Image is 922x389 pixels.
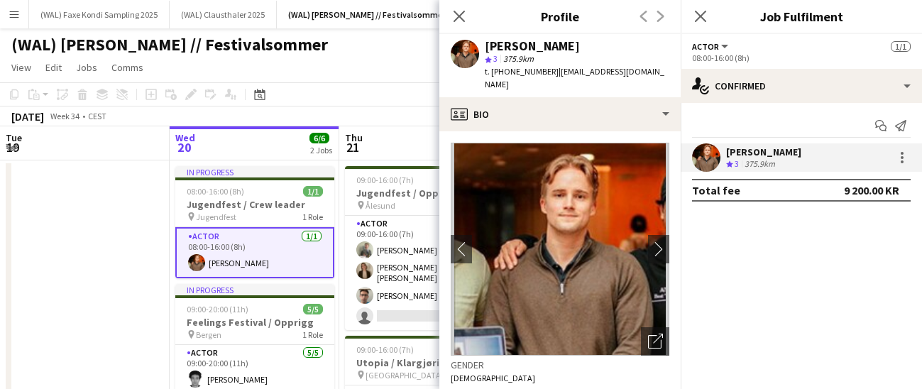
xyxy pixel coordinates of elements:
span: 08:00-16:00 (8h) [187,186,244,197]
span: 21 [343,139,363,155]
div: [PERSON_NAME] [485,40,580,53]
span: Jugendfest [196,212,236,222]
h3: Gender [451,358,669,371]
span: 19 [4,139,22,155]
span: [GEOGRAPHIC_DATA] [366,370,444,380]
div: Bio [439,97,681,131]
div: [PERSON_NAME] [726,146,801,158]
h3: Profile [439,7,681,26]
span: Jobs [76,61,97,74]
div: In progress [175,284,334,295]
span: 09:00-16:00 (7h) [356,175,414,185]
span: Bergen [196,329,221,340]
div: Open photos pop-in [641,327,669,356]
div: 375.9km [742,158,778,170]
app-card-role: Actor3/409:00-16:00 (7h)[PERSON_NAME][PERSON_NAME] [PERSON_NAME][PERSON_NAME] [345,216,504,330]
app-job-card: In progress08:00-16:00 (8h)1/1Jugendfest / Crew leader Jugendfest1 RoleActor1/108:00-16:00 (8h)[P... [175,166,334,278]
button: (WAL) [PERSON_NAME] // Festivalsommer [277,1,458,28]
span: 3 [735,158,739,169]
span: 1 Role [302,212,323,222]
span: 1/1 [303,186,323,197]
span: 09:00-16:00 (7h) [356,344,414,355]
button: (WAL) Clausthaler 2025 [170,1,277,28]
span: [DEMOGRAPHIC_DATA] [451,373,535,383]
div: 2 Jobs [310,145,332,155]
span: Thu [345,131,363,144]
span: View [11,61,31,74]
span: 6/6 [309,133,329,143]
app-job-card: 09:00-16:00 (7h)3/4Jugendfest / Opprigg Ålesund1 RoleActor3/409:00-16:00 (7h)[PERSON_NAME][PERSON... [345,166,504,330]
a: Comms [106,58,149,77]
h3: Jugendfest / Opprigg [345,187,504,199]
span: t. [PHONE_NUMBER] [485,66,559,77]
img: Crew avatar or photo [451,143,669,356]
span: 20 [173,139,195,155]
span: 09:00-20:00 (11h) [187,304,248,314]
h3: Job Fulfilment [681,7,922,26]
span: Comms [111,61,143,74]
span: 1 Role [302,329,323,340]
div: Confirmed [681,69,922,103]
span: Week 34 [47,111,82,121]
div: 9 200.00 KR [844,183,899,197]
span: 1/1 [891,41,911,52]
app-card-role: Actor1/108:00-16:00 (8h)[PERSON_NAME] [175,227,334,278]
h3: Jugendfest / Crew leader [175,198,334,211]
button: (WAL) Faxe Kondi Sampling 2025 [29,1,170,28]
div: CEST [88,111,106,121]
h1: (WAL) [PERSON_NAME] // Festivalsommer [11,34,328,55]
div: Total fee [692,183,740,197]
span: 3 [493,53,498,64]
h3: Utopia / Klargjøring [345,356,504,369]
span: 5/5 [303,304,323,314]
a: Jobs [70,58,103,77]
div: [DATE] [11,109,44,124]
div: 08:00-16:00 (8h) [692,53,911,63]
span: Tue [6,131,22,144]
div: In progress [175,166,334,177]
a: Edit [40,58,67,77]
a: View [6,58,37,77]
button: Actor [692,41,730,52]
span: Ålesund [366,200,395,211]
h3: Feelings Festival / Opprigg [175,316,334,329]
span: Actor [692,41,719,52]
span: | [EMAIL_ADDRESS][DOMAIN_NAME] [485,66,664,89]
span: Edit [45,61,62,74]
span: Wed [175,131,195,144]
span: 375.9km [500,53,537,64]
